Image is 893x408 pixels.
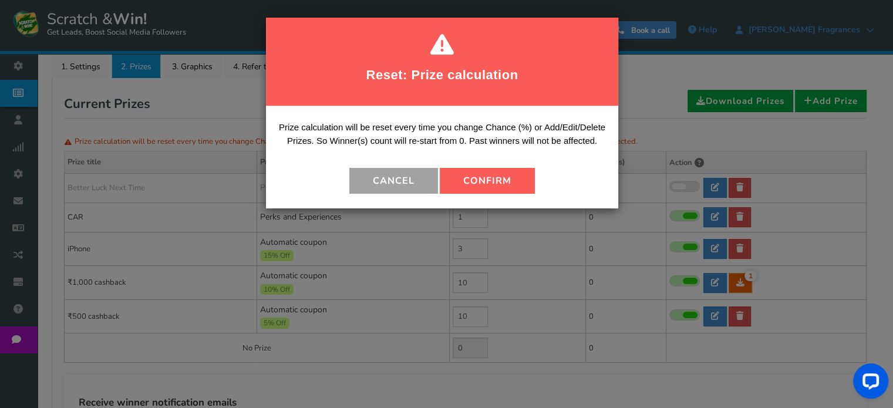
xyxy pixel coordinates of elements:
button: Cancel [349,168,438,194]
button: Confirm [440,168,535,194]
p: Prize calculation will be reset every time you change Chance (%) or Add/Edit/Delete Prizes. So Wi... [275,121,609,156]
iframe: LiveChat chat widget [844,359,893,408]
h2: Reset: Prize calculation [281,59,604,91]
